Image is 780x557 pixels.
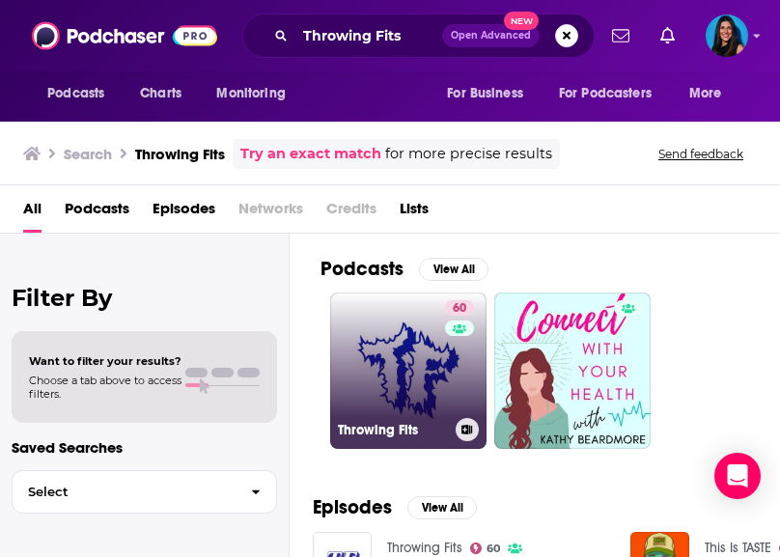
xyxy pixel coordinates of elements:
a: PodcastsView All [320,257,488,281]
h3: Throwing Fits [338,422,448,438]
span: For Business [447,80,523,107]
a: Show notifications dropdown [604,19,637,52]
button: Open AdvancedNew [442,24,540,47]
a: EpisodesView All [313,495,477,519]
a: Podcasts [65,193,129,233]
div: Search podcasts, credits, & more... [242,14,595,58]
img: User Profile [706,14,748,57]
a: Episodes [153,193,215,233]
button: Select [12,470,277,514]
span: 60 [487,544,500,553]
a: Charts [127,75,193,112]
button: open menu [546,75,680,112]
span: Podcasts [47,80,104,107]
span: 60 [453,299,466,319]
span: For Podcasters [559,80,652,107]
span: Credits [326,193,376,233]
span: Logged in as kateyquinn [706,14,748,57]
button: open menu [433,75,547,112]
button: View All [407,496,477,519]
span: Select [13,486,236,498]
a: Try an exact match [240,143,381,165]
h3: Throwing Fits [135,145,225,163]
span: New [504,12,539,30]
h3: Search [64,145,112,163]
span: Monitoring [216,80,285,107]
span: for more precise results [385,143,552,165]
a: 60 [470,543,501,554]
button: open menu [203,75,310,112]
button: open menu [676,75,746,112]
p: Saved Searches [12,438,277,457]
a: 60 [445,300,474,316]
h2: Filter By [12,284,277,312]
span: More [689,80,722,107]
span: Networks [238,193,303,233]
button: View All [419,258,488,281]
span: Open Advanced [451,31,531,41]
a: Show notifications dropdown [653,19,682,52]
a: Lists [400,193,429,233]
a: All [23,193,42,233]
img: Podchaser - Follow, Share and Rate Podcasts [32,17,217,54]
span: Choose a tab above to access filters. [29,374,181,401]
input: Search podcasts, credits, & more... [295,20,442,51]
a: Throwing Fits [387,540,462,556]
button: Show profile menu [706,14,748,57]
h2: Podcasts [320,257,404,281]
h2: Episodes [313,495,392,519]
span: Charts [140,80,181,107]
a: This Is TASTE [705,540,771,556]
button: open menu [34,75,129,112]
div: Open Intercom Messenger [714,453,761,499]
a: 60Throwing Fits [330,292,487,449]
span: Want to filter your results? [29,354,181,368]
button: Send feedback [653,146,749,162]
